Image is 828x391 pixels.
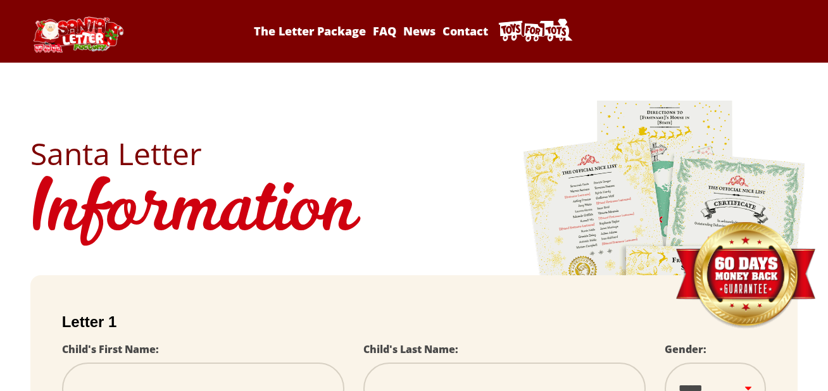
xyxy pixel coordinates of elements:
a: Contact [441,23,491,39]
h2: Santa Letter [30,139,798,169]
img: Santa Letter Logo [30,16,125,53]
h1: Information [30,169,798,256]
label: Gender: [665,342,706,356]
label: Child's Last Name: [363,342,458,356]
label: Child's First Name: [62,342,159,356]
h2: Letter 1 [62,313,767,331]
img: Money Back Guarantee [674,221,817,330]
a: The Letter Package [251,23,368,39]
a: News [401,23,437,39]
a: FAQ [370,23,398,39]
